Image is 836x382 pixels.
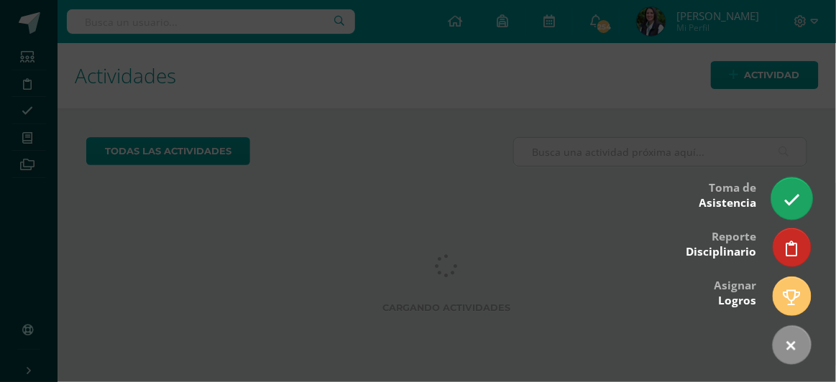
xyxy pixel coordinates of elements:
div: Reporte [686,220,757,266]
div: Toma de [699,171,757,218]
span: Logros [719,293,757,308]
span: Disciplinario [686,244,757,259]
span: Asistencia [699,195,757,210]
div: Asignar [715,269,757,315]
